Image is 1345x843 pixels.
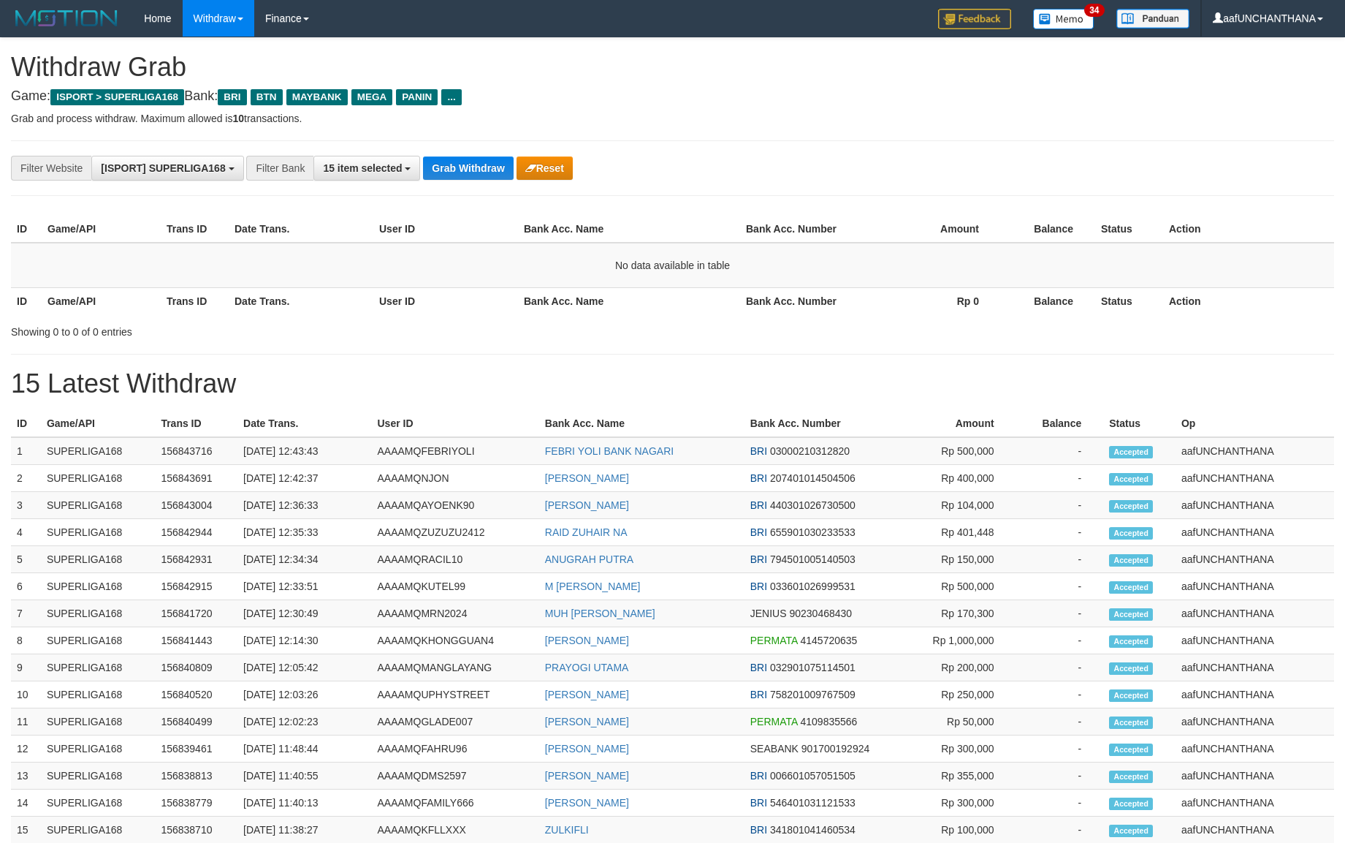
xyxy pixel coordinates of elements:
td: - [1016,736,1104,763]
td: - [1016,627,1104,654]
td: aafUNCHANTHANA [1176,465,1334,492]
span: BRI [750,662,767,673]
span: BRI [750,770,767,782]
td: AAAAMQMANGLAYANG [372,654,539,681]
a: [PERSON_NAME] [545,797,629,809]
span: Copy 4109835566 to clipboard [801,716,858,727]
th: Bank Acc. Name [518,216,740,243]
td: Rp 250,000 [885,681,1016,708]
td: 156838813 [155,763,237,790]
th: Date Trans. [237,410,371,437]
td: Rp 401,448 [885,519,1016,546]
td: AAAAMQFAHRU96 [372,736,539,763]
td: aafUNCHANTHANA [1176,573,1334,600]
span: BRI [750,526,767,538]
td: 1 [11,437,41,465]
td: AAAAMQZUZUZU2412 [372,519,539,546]
a: ZULKIFLI [545,824,589,836]
td: SUPERLIGA168 [41,627,156,654]
span: PANIN [396,89,438,105]
th: Balance [1001,216,1095,243]
th: Bank Acc. Number [744,410,885,437]
td: SUPERLIGA168 [41,600,156,627]
td: 156843691 [155,465,237,492]
span: Accepted [1109,744,1153,756]
td: 156842915 [155,573,237,600]
td: 5 [11,546,41,573]
td: [DATE] 12:02:23 [237,708,371,736]
th: Bank Acc. Number [740,216,859,243]
th: User ID [372,410,539,437]
span: PERMATA [750,635,798,646]
td: 156839461 [155,736,237,763]
a: M [PERSON_NAME] [545,581,641,592]
span: Accepted [1109,771,1153,783]
span: ... [441,89,461,105]
td: SUPERLIGA168 [41,437,156,465]
td: 13 [11,763,41,790]
td: Rp 355,000 [885,763,1016,790]
span: JENIUS [750,608,787,619]
a: [PERSON_NAME] [545,472,629,484]
span: BRI [750,472,767,484]
span: ISPORT > SUPERLIGA168 [50,89,184,105]
a: [PERSON_NAME] [545,635,629,646]
th: Amount [885,410,1016,437]
td: - [1016,437,1104,465]
a: [PERSON_NAME] [545,743,629,755]
span: SEABANK [750,743,799,755]
td: - [1016,763,1104,790]
td: aafUNCHANTHANA [1176,708,1334,736]
th: Trans ID [155,410,237,437]
h1: Withdraw Grab [11,53,1334,82]
span: Copy 033601026999531 to clipboard [770,581,856,592]
td: [DATE] 12:33:51 [237,573,371,600]
td: SUPERLIGA168 [41,681,156,708]
td: 12 [11,736,41,763]
td: - [1016,546,1104,573]
span: Copy 90230468430 to clipboard [789,608,852,619]
span: Accepted [1109,717,1153,729]
span: Copy 794501005140503 to clipboard [770,553,856,565]
span: Copy 03000210312820 to clipboard [770,445,850,457]
th: Game/API [41,410,156,437]
td: - [1016,465,1104,492]
th: Bank Acc. Number [740,287,859,314]
td: - [1016,654,1104,681]
a: RAID ZUHAIR NA [545,526,628,538]
td: Rp 500,000 [885,437,1016,465]
th: Game/API [42,287,161,314]
td: AAAAMQNJON [372,465,539,492]
button: Grab Withdraw [423,156,513,180]
span: Accepted [1109,635,1153,648]
th: Op [1176,410,1334,437]
td: aafUNCHANTHANA [1176,437,1334,465]
td: 156843716 [155,437,237,465]
td: 156840809 [155,654,237,681]
p: Grab and process withdraw. Maximum allowed is transactions. [11,111,1334,126]
span: BRI [750,581,767,592]
span: MEGA [351,89,393,105]
span: Copy 440301026730500 to clipboard [770,499,856,511]
td: 9 [11,654,41,681]
td: [DATE] 11:40:13 [237,790,371,817]
th: ID [11,410,41,437]
div: Filter Website [11,156,91,181]
a: [PERSON_NAME] [545,716,629,727]
th: User ID [373,216,518,243]
td: No data available in table [11,243,1334,288]
span: Copy 032901075114501 to clipboard [770,662,856,673]
span: Copy 655901030233533 to clipboard [770,526,856,538]
td: - [1016,790,1104,817]
td: [DATE] 11:48:44 [237,736,371,763]
td: AAAAMQRACIL10 [372,546,539,573]
td: - [1016,573,1104,600]
td: 14 [11,790,41,817]
th: Game/API [42,216,161,243]
td: 3 [11,492,41,519]
td: Rp 300,000 [885,790,1016,817]
td: 156841720 [155,600,237,627]
td: 156843004 [155,492,237,519]
td: Rp 170,300 [885,600,1016,627]
td: AAAAMQKHONGGUAN4 [372,627,539,654]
